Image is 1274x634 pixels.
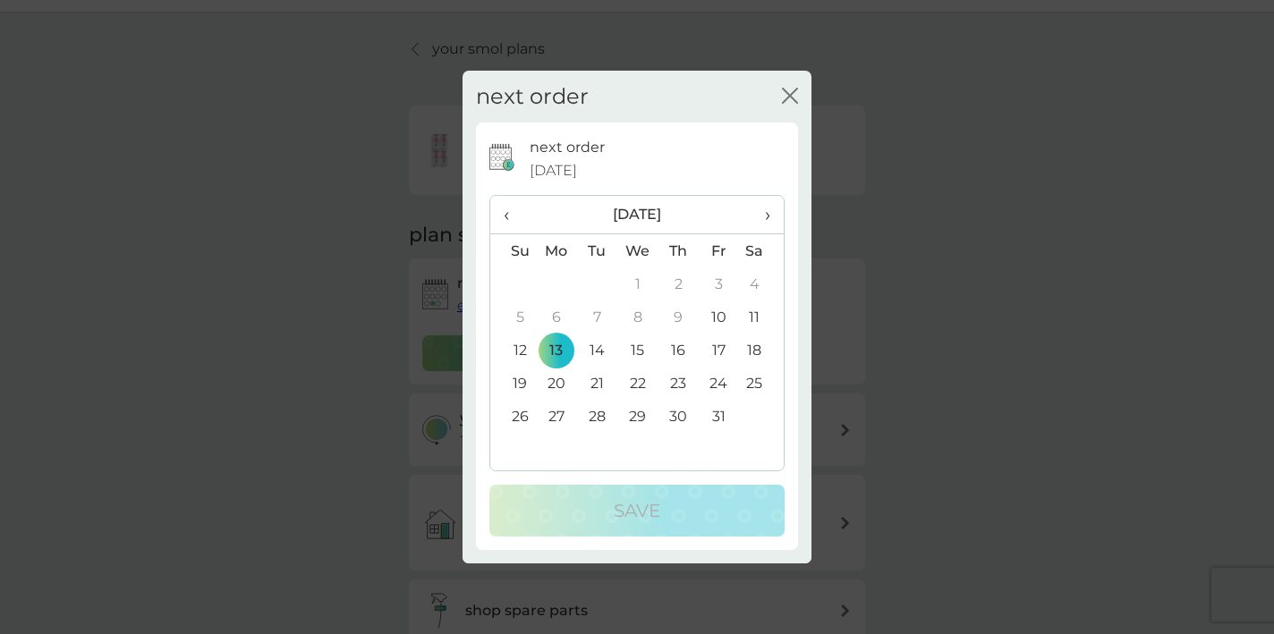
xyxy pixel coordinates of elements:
[536,234,577,268] th: Mo
[699,334,739,367] td: 17
[530,136,605,159] p: next order
[699,400,739,433] td: 31
[699,367,739,400] td: 24
[699,234,739,268] th: Fr
[658,400,699,433] td: 30
[490,334,536,367] td: 12
[658,234,699,268] th: Th
[504,196,522,233] span: ‹
[476,84,589,110] h2: next order
[577,367,617,400] td: 21
[577,400,617,433] td: 28
[490,234,536,268] th: Su
[490,300,536,334] td: 5
[617,234,658,268] th: We
[617,300,658,334] td: 8
[536,334,577,367] td: 13
[577,334,617,367] td: 14
[617,267,658,300] td: 1
[536,300,577,334] td: 6
[658,367,699,400] td: 23
[536,367,577,400] td: 20
[699,300,739,334] td: 10
[752,196,770,233] span: ›
[782,88,798,106] button: close
[536,400,577,433] td: 27
[490,400,536,433] td: 26
[617,367,658,400] td: 22
[577,234,617,268] th: Tu
[739,267,784,300] td: 4
[739,234,784,268] th: Sa
[489,485,785,537] button: Save
[739,334,784,367] td: 18
[490,367,536,400] td: 19
[617,334,658,367] td: 15
[536,196,739,234] th: [DATE]
[577,300,617,334] td: 7
[658,300,699,334] td: 9
[530,159,577,182] span: [DATE]
[699,267,739,300] td: 3
[658,267,699,300] td: 2
[658,334,699,367] td: 16
[617,400,658,433] td: 29
[614,496,660,525] p: Save
[739,367,784,400] td: 25
[739,300,784,334] td: 11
